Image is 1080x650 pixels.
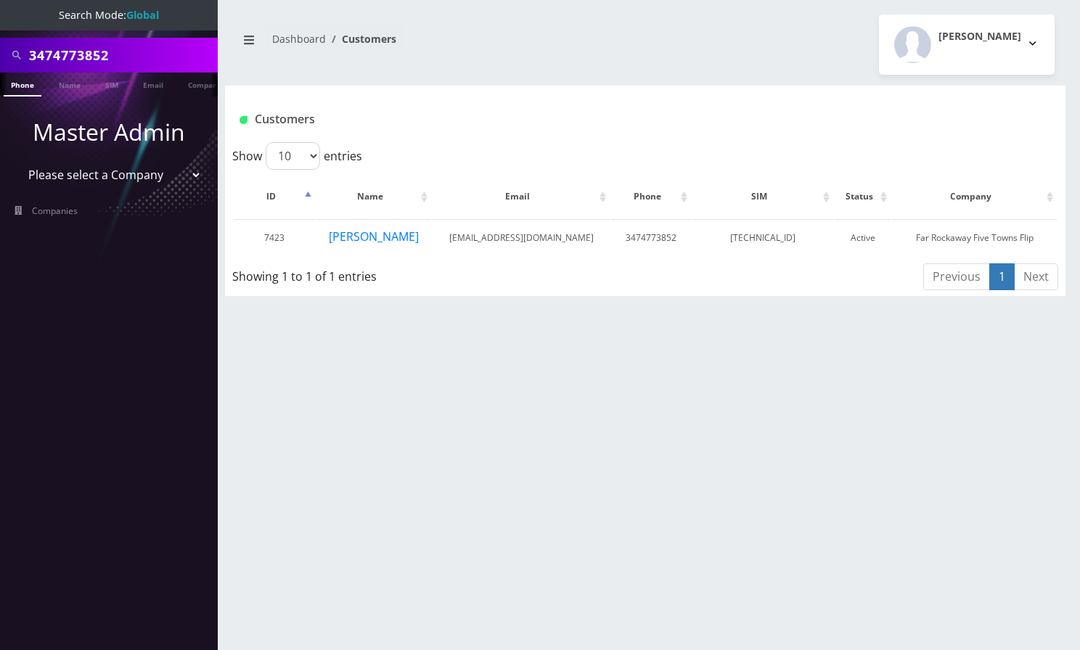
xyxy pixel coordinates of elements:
[835,176,891,218] th: Status: activate to sort column ascending
[232,142,362,170] label: Show entries
[234,219,315,256] td: 7423
[1014,263,1058,290] a: Next
[326,31,396,46] li: Customers
[923,263,990,290] a: Previous
[266,142,320,170] select: Showentries
[938,30,1021,43] h2: [PERSON_NAME]
[126,8,159,22] strong: Global
[4,73,41,96] a: Phone
[892,219,1057,256] td: Far Rockaway Five Towns Flip
[181,73,229,95] a: Company
[98,73,126,95] a: SIM
[234,176,315,218] th: ID: activate to sort column descending
[989,263,1015,290] a: 1
[29,41,214,69] input: Search All Companies
[692,219,833,256] td: [TECHNICAL_ID]
[433,176,610,218] th: Email: activate to sort column ascending
[328,227,420,246] button: [PERSON_NAME]
[879,15,1055,75] button: [PERSON_NAME]
[236,24,634,65] nav: breadcrumb
[32,205,78,217] span: Companies
[52,73,88,95] a: Name
[272,32,326,46] a: Dashboard
[240,112,912,126] h1: Customers
[136,73,171,95] a: Email
[232,262,565,285] div: Showing 1 to 1 of 1 entries
[892,176,1057,218] th: Company: activate to sort column ascending
[59,8,159,22] span: Search Mode:
[835,219,891,256] td: Active
[611,219,690,256] td: 3474773852
[692,176,833,218] th: SIM: activate to sort column ascending
[316,176,431,218] th: Name: activate to sort column ascending
[433,219,610,256] td: [EMAIL_ADDRESS][DOMAIN_NAME]
[611,176,690,218] th: Phone: activate to sort column ascending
